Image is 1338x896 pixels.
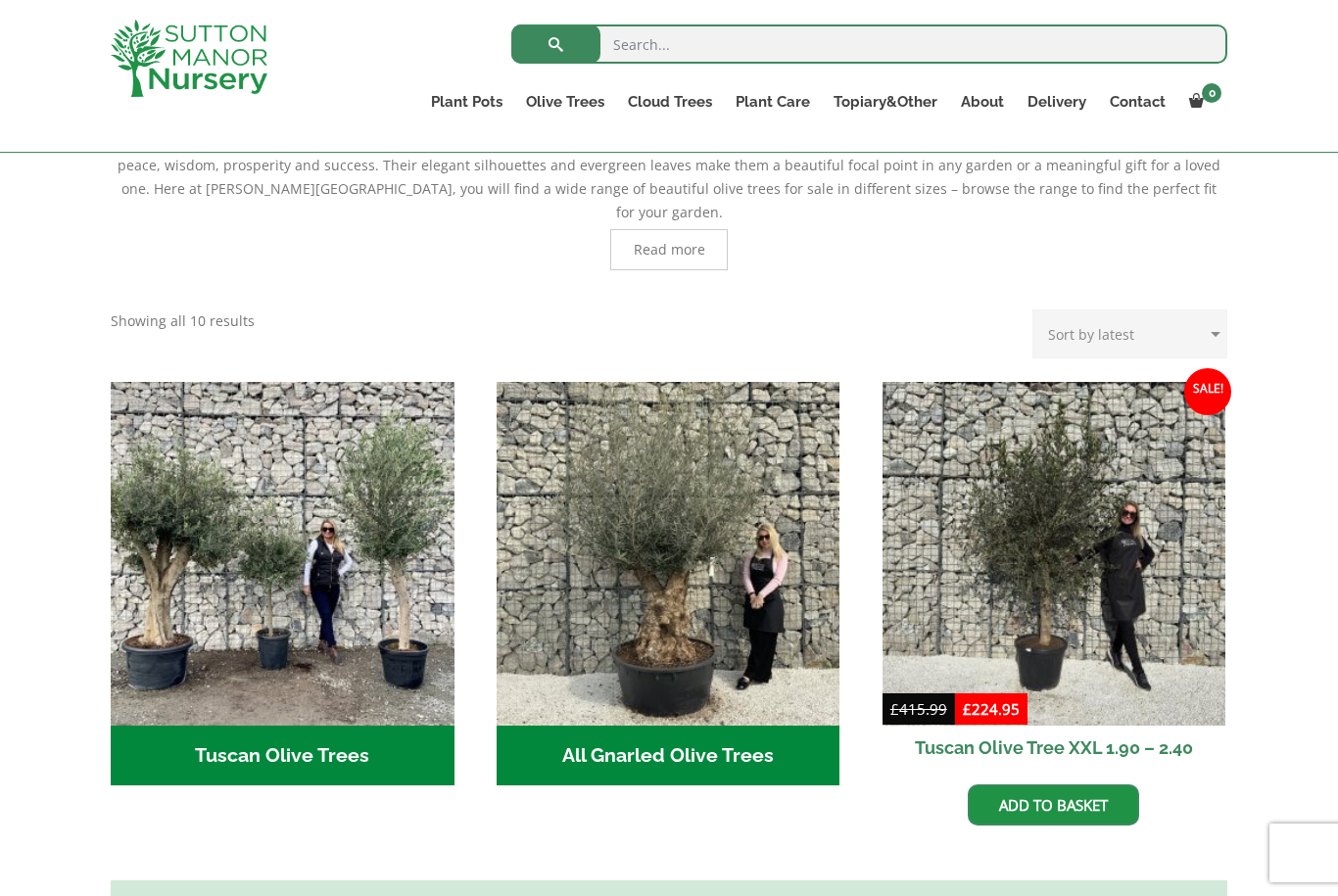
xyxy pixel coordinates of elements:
[497,726,840,786] h2: All Gnarled Olive Trees
[111,726,454,786] h2: Tuscan Olive Trees
[419,88,514,116] a: Plant Pots
[111,83,1227,270] div: Create a stunning Mediterranean-style garden with authentic olive trees imported from the finest ...
[1184,368,1231,415] span: Sale!
[1202,83,1221,103] span: 0
[634,243,705,257] span: Read more
[949,88,1016,116] a: About
[497,382,840,785] a: Visit product category All Gnarled Olive Trees
[1098,88,1177,116] a: Contact
[1032,309,1227,358] select: Shop order
[1177,88,1227,116] a: 0
[111,382,454,726] img: Tuscan Olive Trees
[616,88,724,116] a: Cloud Trees
[497,382,840,726] img: All Gnarled Olive Trees
[111,20,267,97] img: logo
[890,699,899,719] span: £
[724,88,822,116] a: Plant Care
[514,88,616,116] a: Olive Trees
[963,699,1020,719] bdi: 224.95
[883,726,1226,770] h2: Tuscan Olive Tree XXL 1.90 – 2.40
[883,382,1226,726] img: Tuscan Olive Tree XXL 1.90 - 2.40
[111,309,255,333] p: Showing all 10 results
[883,382,1226,770] a: Sale! Tuscan Olive Tree XXL 1.90 – 2.40
[511,24,1227,64] input: Search...
[822,88,949,116] a: Topiary&Other
[890,699,947,719] bdi: 415.99
[1016,88,1098,116] a: Delivery
[963,699,972,719] span: £
[968,784,1139,825] a: Add to basket: “Tuscan Olive Tree XXL 1.90 - 2.40”
[111,382,454,785] a: Visit product category Tuscan Olive Trees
